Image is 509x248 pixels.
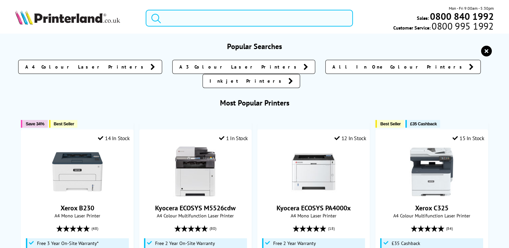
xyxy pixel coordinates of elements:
[288,192,339,198] a: Kyocera ECOSYS PA4000x
[380,121,401,126] span: Best Seller
[98,135,130,141] div: 14 In Stock
[332,64,466,70] span: All In One Colour Printers
[446,222,453,235] span: (84)
[393,23,494,31] span: Customer Service:
[405,120,440,128] button: £35 Cashback
[415,204,448,212] a: Xerox C325
[37,241,99,246] span: Free 3 Year On-Site Warranty*
[155,241,215,246] span: Free 2 Year On-Site Warranty
[417,15,429,21] span: Sales:
[18,60,162,74] a: A4 Colour Laser Printers
[143,212,248,219] span: A4 Colour Multifunction Laser Printer
[375,120,404,128] button: Best Seller
[15,10,137,26] a: Printerland Logo
[406,192,457,198] a: Xerox C325
[155,204,235,212] a: Kyocera ECOSYS M5526cdw
[410,121,437,126] span: £35 Cashback
[146,10,353,27] input: Search product
[325,60,481,74] a: All In One Colour Printers
[334,135,366,141] div: 12 In Stock
[219,135,248,141] div: 1 In Stock
[172,60,315,74] a: A3 Colour Laser Printers
[431,23,494,29] span: 0800 995 1992
[92,222,98,235] span: (48)
[452,135,484,141] div: 15 In Stock
[52,192,103,198] a: Xerox B230
[15,10,120,25] img: Printerland Logo
[379,212,484,219] span: A4 Colour Multifunction Laser Printer
[210,222,216,235] span: (80)
[210,78,285,84] span: Inkjet Printers
[179,64,300,70] span: A3 Colour Laser Printers
[26,121,44,126] span: Save 34%
[15,42,494,51] h3: Popular Searches
[49,120,78,128] button: Best Seller
[21,120,47,128] button: Save 34%
[25,64,147,70] span: A4 Colour Laser Printers
[277,204,351,212] a: Kyocera ECOSYS PA4000x
[273,241,316,246] span: Free 2 Year Warranty
[429,13,494,19] a: 0800 840 1992
[54,121,74,126] span: Best Seller
[25,212,130,219] span: A4 Mono Laser Printer
[391,241,420,246] span: £35 Cashback
[406,147,457,197] img: Xerox C325
[449,5,494,11] span: Mon - Fri 9:00am - 5:30pm
[52,147,103,197] img: Xerox B230
[170,147,221,197] img: Kyocera ECOSYS M5526cdw
[15,98,494,108] h3: Most Popular Printers
[288,147,339,197] img: Kyocera ECOSYS PA4000x
[203,74,300,88] a: Inkjet Printers
[328,222,335,235] span: (18)
[261,212,366,219] span: A4 Mono Laser Printer
[170,192,221,198] a: Kyocera ECOSYS M5526cdw
[430,10,494,23] b: 0800 840 1992
[61,204,94,212] a: Xerox B230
